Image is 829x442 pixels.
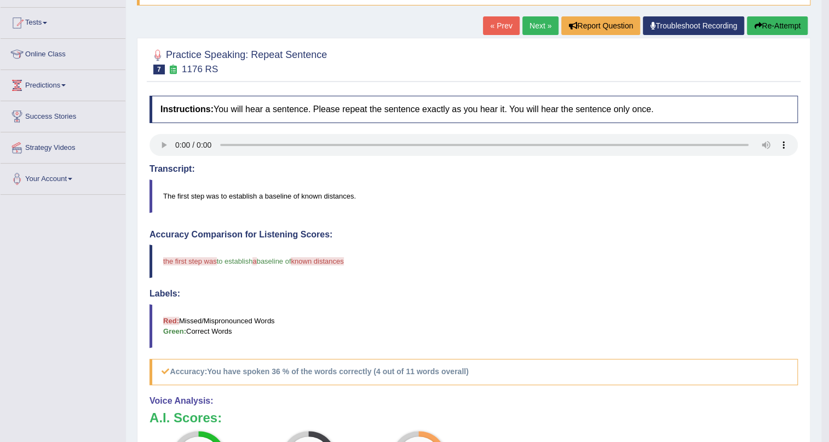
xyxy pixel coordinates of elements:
a: Predictions [1,70,125,97]
a: Your Account [1,164,125,191]
a: Next » [522,16,559,35]
span: known distances [291,257,343,265]
h4: Accuracy Comparison for Listening Scores: [149,230,798,240]
h4: Transcript: [149,164,798,174]
b: You have spoken 36 % of the words correctly (4 out of 11 words overall) [207,367,468,376]
button: Re-Attempt [747,16,808,35]
span: to establish [217,257,253,265]
a: Troubleshoot Recording [643,16,744,35]
span: a [252,257,256,265]
a: « Prev [483,16,519,35]
small: Exam occurring question [168,65,179,75]
h4: You will hear a sentence. Please repeat the sentence exactly as you hear it. You will hear the se... [149,96,798,123]
b: Red: [163,317,179,325]
span: the first step was [163,257,217,265]
small: 1176 RS [182,64,218,74]
h5: Accuracy: [149,359,798,385]
b: A.I. Scores: [149,410,222,425]
h4: Voice Analysis: [149,396,798,406]
blockquote: The first step was to establish a baseline of known distances. [149,179,798,213]
button: Report Question [561,16,640,35]
h4: Labels: [149,289,798,299]
a: Strategy Videos [1,132,125,160]
span: baseline of [257,257,291,265]
a: Online Class [1,39,125,66]
b: Instructions: [160,104,214,114]
a: Tests [1,8,125,35]
span: 7 [153,65,165,74]
b: Green: [163,327,186,335]
h2: Practice Speaking: Repeat Sentence [149,47,327,74]
blockquote: Missed/Mispronounced Words Correct Words [149,304,798,348]
a: Success Stories [1,101,125,129]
